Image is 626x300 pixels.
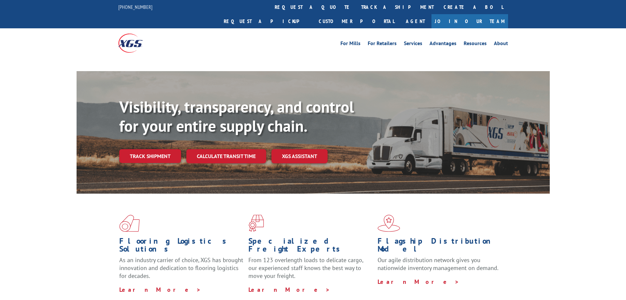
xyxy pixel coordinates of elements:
[368,41,397,48] a: For Retailers
[314,14,399,28] a: Customer Portal
[118,4,152,10] a: [PHONE_NUMBER]
[119,149,181,163] a: Track shipment
[340,41,360,48] a: For Mills
[186,149,266,163] a: Calculate transit time
[119,286,201,293] a: Learn More >
[399,14,431,28] a: Agent
[429,41,456,48] a: Advantages
[219,14,314,28] a: Request a pickup
[248,237,373,256] h1: Specialized Freight Experts
[378,237,502,256] h1: Flagship Distribution Model
[378,278,459,286] a: Learn More >
[119,215,140,232] img: xgs-icon-total-supply-chain-intelligence-red
[431,14,508,28] a: Join Our Team
[119,96,354,136] b: Visibility, transparency, and control for your entire supply chain.
[248,215,264,232] img: xgs-icon-focused-on-flooring-red
[464,41,487,48] a: Resources
[404,41,422,48] a: Services
[248,256,373,286] p: From 123 overlength loads to delicate cargo, our experienced staff knows the best way to move you...
[119,256,243,280] span: As an industry carrier of choice, XGS has brought innovation and dedication to flooring logistics...
[378,256,498,272] span: Our agile distribution network gives you nationwide inventory management on demand.
[494,41,508,48] a: About
[378,215,400,232] img: xgs-icon-flagship-distribution-model-red
[119,237,243,256] h1: Flooring Logistics Solutions
[271,149,328,163] a: XGS ASSISTANT
[248,286,330,293] a: Learn More >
